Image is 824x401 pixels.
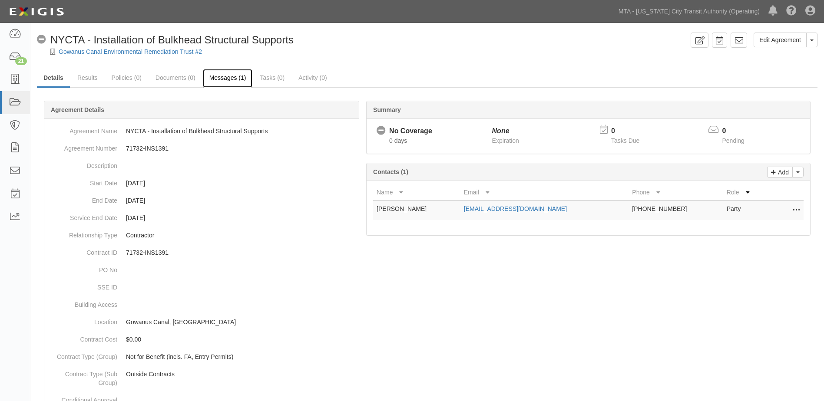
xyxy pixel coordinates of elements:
[105,69,148,86] a: Policies (0)
[203,69,253,88] a: Messages (1)
[629,184,723,200] th: Phone
[389,137,407,144] span: Since 08/28/2025
[464,205,567,212] a: [EMAIL_ADDRESS][DOMAIN_NAME]
[7,4,66,20] img: Logo
[37,69,70,88] a: Details
[48,227,355,244] dd: Contractor
[373,106,401,113] b: Summary
[776,167,789,177] p: Add
[48,331,117,344] dt: Contract Cost
[48,192,117,205] dt: End Date
[460,184,629,200] th: Email
[722,137,745,144] span: Pending
[611,126,650,136] p: 0
[611,137,639,144] span: Tasks Due
[722,126,755,136] p: 0
[48,174,117,187] dt: Start Date
[126,370,355,378] p: Outside Contracts
[389,126,432,136] div: No Coverage
[48,244,117,257] dt: Contract ID
[48,209,355,227] dd: [DATE]
[48,313,117,326] dt: Location
[492,137,519,144] span: Expiration
[37,35,46,44] i: No Coverage
[48,122,117,135] dt: Agreement Name
[614,3,764,20] a: MTA - [US_STATE] City Transit Authority (Operating)
[723,200,769,220] td: Party
[48,261,117,274] dt: PO No
[373,184,460,200] th: Name
[786,6,797,16] i: Help Center - Complianz
[48,279,117,292] dt: SSE ID
[767,167,793,177] a: Add
[754,33,807,47] a: Edit Agreement
[48,296,117,309] dt: Building Access
[48,157,117,170] dt: Description
[50,34,294,46] span: NYCTA - Installation of Bulkhead Structural Supports
[48,140,117,153] dt: Agreement Number
[48,209,117,222] dt: Service End Date
[48,122,355,140] dd: NYCTA - Installation of Bulkhead Structural Supports
[149,69,202,86] a: Documents (0)
[37,33,294,47] div: NYCTA - Installation of Bulkhead Structural Supports
[48,227,117,240] dt: Relationship Type
[723,184,769,200] th: Role
[629,200,723,220] td: [PHONE_NUMBER]
[15,57,27,65] div: 21
[51,106,104,113] b: Agreement Details
[48,365,117,387] dt: Contract Type (Sub Group)
[71,69,104,86] a: Results
[48,140,355,157] dd: 71732-INS1391
[59,48,202,55] a: Gowanus Canal Environmental Remediation Trust #2
[377,126,386,135] i: No Coverage
[126,352,355,361] p: Not for Benefit (incls. FA, Entry Permits)
[373,168,408,175] b: Contacts (1)
[126,335,355,344] p: $0.00
[48,174,355,192] dd: [DATE]
[492,127,510,135] i: None
[48,348,117,361] dt: Contract Type (Group)
[373,200,460,220] td: [PERSON_NAME]
[292,69,333,86] a: Activity (0)
[48,192,355,209] dd: [DATE]
[253,69,291,86] a: Tasks (0)
[126,318,355,326] p: Gowanus Canal, [GEOGRAPHIC_DATA]
[126,248,355,257] p: 71732-INS1391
